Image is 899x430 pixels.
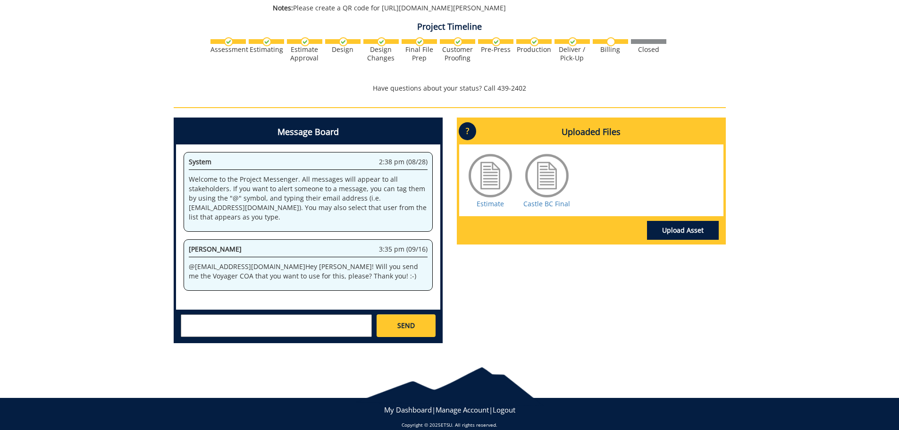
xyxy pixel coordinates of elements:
img: checkmark [301,37,310,46]
p: @ [EMAIL_ADDRESS][DOMAIN_NAME] Hey [PERSON_NAME]! Will you send me the Voyager COA that you want ... [189,262,428,281]
div: Final File Prep [402,45,437,62]
p: Have questions about your status? Call 439-2402 [174,84,726,93]
a: SEND [377,314,435,337]
div: Deliver / Pick-Up [555,45,590,62]
span: System [189,157,211,166]
h4: Project Timeline [174,22,726,32]
p: Please create a QR code for [URL][DOMAIN_NAME][PERSON_NAME] [273,3,642,13]
a: My Dashboard [384,405,432,414]
img: checkmark [568,37,577,46]
p: ? [459,122,476,140]
img: no [606,37,615,46]
a: Manage Account [436,405,489,414]
a: Logout [493,405,515,414]
img: checkmark [530,37,539,46]
div: Assessment [210,45,246,54]
img: checkmark [415,37,424,46]
a: ETSU [441,422,452,428]
a: Upload Asset [647,221,719,240]
h4: Message Board [176,120,440,144]
div: Estimate Approval [287,45,322,62]
span: Notes: [273,3,293,12]
img: checkmark [262,37,271,46]
img: checkmark [339,37,348,46]
div: Billing [593,45,628,54]
img: checkmark [454,37,462,46]
span: 2:38 pm (08/28) [379,157,428,167]
div: Production [516,45,552,54]
div: Closed [631,45,666,54]
textarea: messageToSend [181,314,372,337]
span: 3:35 pm (09/16) [379,245,428,254]
div: Design [325,45,361,54]
div: Design Changes [363,45,399,62]
p: Welcome to the Project Messenger. All messages will appear to all stakeholders. If you want to al... [189,175,428,222]
img: checkmark [224,37,233,46]
div: Estimating [249,45,284,54]
div: Customer Proofing [440,45,475,62]
span: [PERSON_NAME] [189,245,242,253]
a: Estimate [477,199,504,208]
img: checkmark [377,37,386,46]
h4: Uploaded Files [459,120,723,144]
span: SEND [397,321,415,330]
div: Pre-Press [478,45,513,54]
a: Castle BC Final [523,199,570,208]
img: checkmark [492,37,501,46]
